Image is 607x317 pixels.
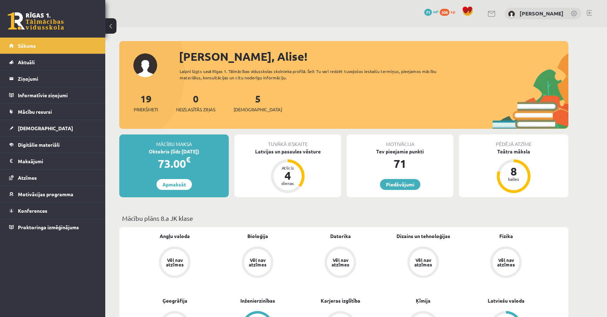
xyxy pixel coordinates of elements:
[9,120,96,136] a: [DEMOGRAPHIC_DATA]
[8,12,64,30] a: Rīgas 1. Tālmācības vidusskola
[18,108,52,115] span: Mācību resursi
[234,92,282,113] a: 5[DEMOGRAPHIC_DATA]
[18,207,47,214] span: Konferences
[18,71,96,87] legend: Ziņojumi
[382,246,465,279] a: Vēl nav atzīmes
[451,9,455,14] span: xp
[9,137,96,153] a: Digitālie materiāli
[18,153,96,169] legend: Maksājumi
[424,9,439,14] a: 71 mP
[508,11,515,18] img: Alise Dilevka
[176,92,215,113] a: 0Neizlasītās ziņas
[347,134,453,148] div: Motivācija
[459,148,568,155] div: Teātra māksla
[134,92,158,113] a: 19Priekšmeti
[331,258,350,267] div: Vēl nav atzīmes
[9,219,96,235] a: Proktoringa izmēģinājums
[133,246,216,279] a: Vēl nav atzīmes
[186,154,191,165] span: €
[503,177,524,181] div: balles
[424,9,432,16] span: 71
[330,232,351,240] a: Datorika
[396,232,450,240] a: Dizains un tehnoloģijas
[9,170,96,186] a: Atzīmes
[459,148,568,194] a: Teātra māksla 8 balles
[488,297,525,304] a: Latviešu valoda
[416,297,431,304] a: Ķīmija
[165,258,185,267] div: Vēl nav atzīmes
[380,179,420,190] a: Piedāvājumi
[9,104,96,120] a: Mācību resursi
[9,203,96,219] a: Konferences
[234,134,341,148] div: Tuvākā ieskaite
[277,166,298,170] div: Atlicis
[9,153,96,169] a: Maksājumi
[9,186,96,202] a: Motivācijas programma
[156,179,192,190] a: Apmaksāt
[216,246,299,279] a: Vēl nav atzīmes
[321,297,360,304] a: Karjeras izglītība
[176,106,215,113] span: Neizlasītās ziņas
[162,297,187,304] a: Ģeogrāfija
[18,224,79,230] span: Proktoringa izmēģinājums
[179,48,568,65] div: [PERSON_NAME], Alise!
[134,106,158,113] span: Priekšmeti
[277,170,298,181] div: 4
[18,141,60,148] span: Digitālie materiāli
[18,42,36,49] span: Sākums
[18,191,73,197] span: Motivācijas programma
[9,87,96,103] a: Informatīvie ziņojumi
[18,125,73,131] span: [DEMOGRAPHIC_DATA]
[234,148,341,194] a: Latvijas un pasaules vēsture Atlicis 4 dienas
[499,232,513,240] a: Fizika
[9,71,96,87] a: Ziņojumi
[234,106,282,113] span: [DEMOGRAPHIC_DATA]
[440,9,459,14] a: 308 xp
[459,134,568,148] div: Pēdējā atzīme
[433,9,439,14] span: mP
[119,148,229,155] div: Oktobris (līdz [DATE])
[347,155,453,172] div: 71
[18,174,37,181] span: Atzīmes
[122,213,566,223] p: Mācību plāns 8.a JK klase
[9,54,96,70] a: Aktuāli
[119,134,229,148] div: Mācību maksa
[248,258,267,267] div: Vēl nav atzīmes
[440,9,449,16] span: 308
[18,87,96,103] legend: Informatīvie ziņojumi
[160,232,190,240] a: Angļu valoda
[503,166,524,177] div: 8
[18,59,35,65] span: Aktuāli
[9,38,96,54] a: Sākums
[180,68,449,81] div: Laipni lūgts savā Rīgas 1. Tālmācības vidusskolas skolnieka profilā. Šeit Tu vari redzēt tuvojošo...
[247,232,268,240] a: Bioloģija
[520,10,563,17] a: [PERSON_NAME]
[119,155,229,172] div: 73.00
[234,148,341,155] div: Latvijas un pasaules vēsture
[277,181,298,185] div: dienas
[240,297,275,304] a: Inženierzinības
[347,148,453,155] div: Tev pieejamie punkti
[496,258,516,267] div: Vēl nav atzīmes
[465,246,547,279] a: Vēl nav atzīmes
[413,258,433,267] div: Vēl nav atzīmes
[299,246,382,279] a: Vēl nav atzīmes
